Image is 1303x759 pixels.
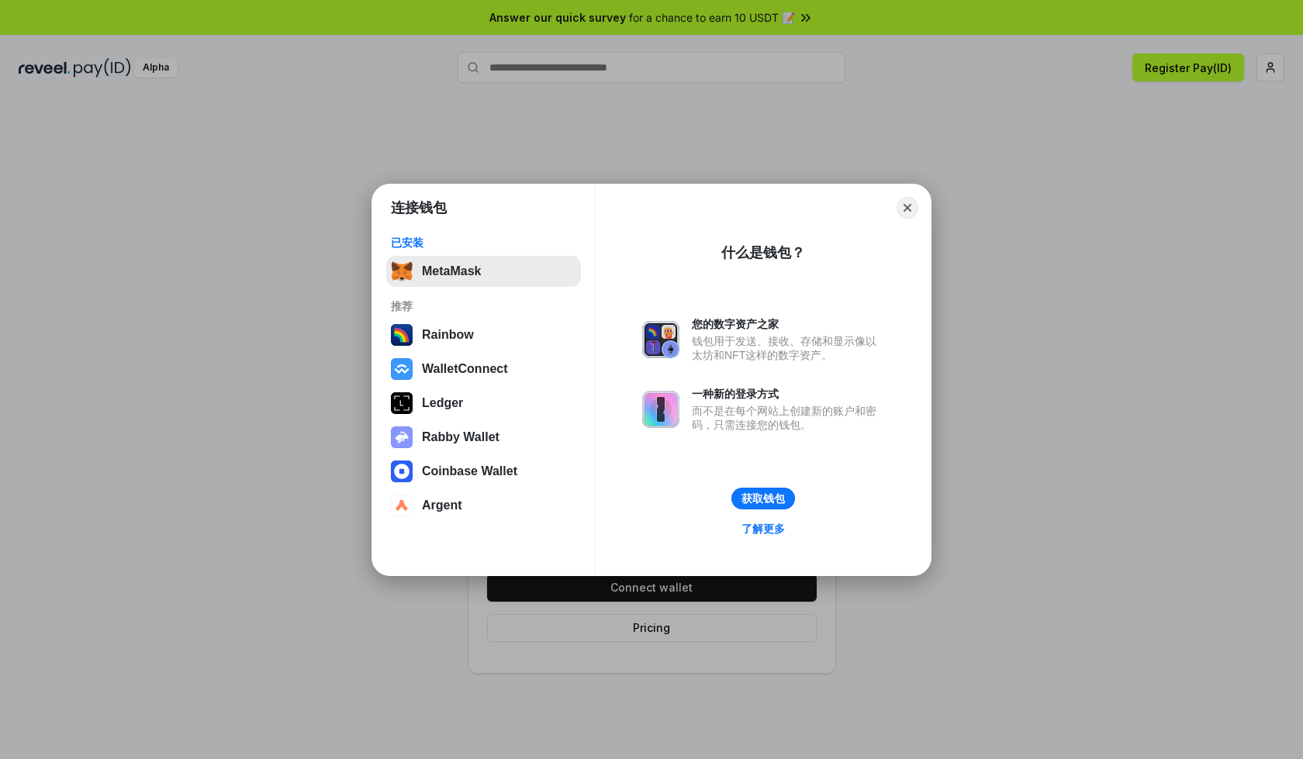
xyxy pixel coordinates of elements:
[422,396,463,410] div: Ledger
[386,256,581,287] button: MetaMask
[422,328,474,342] div: Rainbow
[391,236,576,250] div: 已安装
[391,358,413,380] img: svg+xml,%3Csvg%20width%3D%2228%22%20height%3D%2228%22%20viewBox%3D%220%200%2028%2028%22%20fill%3D...
[422,464,517,478] div: Coinbase Wallet
[391,392,413,414] img: svg+xml,%3Csvg%20xmlns%3D%22http%3A%2F%2Fwww.w3.org%2F2000%2Fsvg%22%20width%3D%2228%22%20height%3...
[386,422,581,453] button: Rabby Wallet
[422,362,508,376] div: WalletConnect
[732,519,794,539] a: 了解更多
[386,456,581,487] button: Coinbase Wallet
[391,198,447,217] h1: 连接钱包
[422,264,481,278] div: MetaMask
[731,488,795,509] button: 获取钱包
[391,495,413,516] img: svg+xml,%3Csvg%20width%3D%2228%22%20height%3D%2228%22%20viewBox%3D%220%200%2028%2028%22%20fill%3D...
[692,317,884,331] div: 您的数字资产之家
[386,388,581,419] button: Ledger
[422,499,462,512] div: Argent
[391,461,413,482] img: svg+xml,%3Csvg%20width%3D%2228%22%20height%3D%2228%22%20viewBox%3D%220%200%2028%2028%22%20fill%3D...
[721,243,805,262] div: 什么是钱包？
[386,490,581,521] button: Argent
[391,260,413,282] img: svg+xml,%3Csvg%20fill%3D%22none%22%20height%3D%2233%22%20viewBox%3D%220%200%2035%2033%22%20width%...
[897,197,918,219] button: Close
[386,354,581,385] button: WalletConnect
[391,299,576,313] div: 推荐
[422,430,499,444] div: Rabby Wallet
[386,319,581,350] button: Rainbow
[692,387,884,401] div: 一种新的登录方式
[741,492,785,505] div: 获取钱包
[692,334,884,362] div: 钱包用于发送、接收、存储和显示像以太坊和NFT这样的数字资产。
[391,324,413,346] img: svg+xml,%3Csvg%20width%3D%22120%22%20height%3D%22120%22%20viewBox%3D%220%200%20120%20120%22%20fil...
[692,404,884,432] div: 而不是在每个网站上创建新的账户和密码，只需连接您的钱包。
[391,426,413,448] img: svg+xml,%3Csvg%20xmlns%3D%22http%3A%2F%2Fwww.w3.org%2F2000%2Fsvg%22%20fill%3D%22none%22%20viewBox...
[642,391,679,428] img: svg+xml,%3Csvg%20xmlns%3D%22http%3A%2F%2Fwww.w3.org%2F2000%2Fsvg%22%20fill%3D%22none%22%20viewBox...
[642,321,679,358] img: svg+xml,%3Csvg%20xmlns%3D%22http%3A%2F%2Fwww.w3.org%2F2000%2Fsvg%22%20fill%3D%22none%22%20viewBox...
[741,522,785,536] div: 了解更多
